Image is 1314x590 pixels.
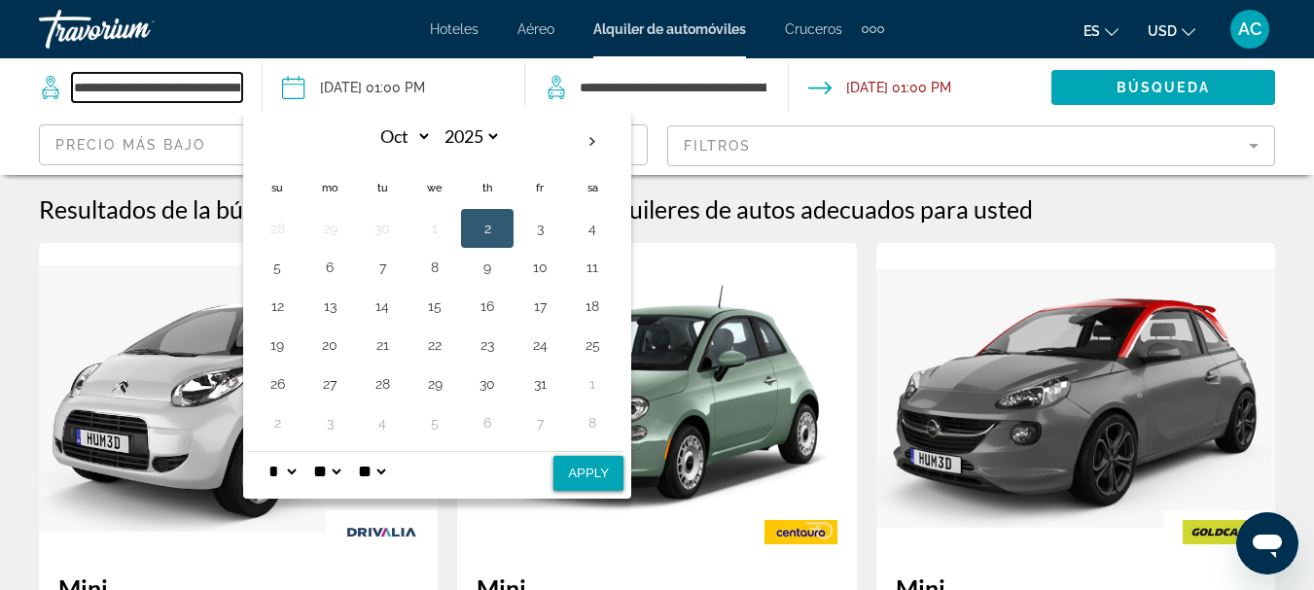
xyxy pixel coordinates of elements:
[876,269,1275,528] img: primary.png
[472,331,503,359] button: Day 23
[472,254,503,281] button: Day 9
[564,194,1033,224] h2: 63
[430,21,479,37] a: Hoteles
[419,254,450,281] button: Day 8
[524,254,555,281] button: Day 10
[524,409,555,436] button: Day 7
[566,120,619,164] button: Next month
[39,194,546,224] h1: Resultados de la búsqueda de alquiler de coches
[472,215,503,242] button: Day 2
[55,137,206,153] span: Precio más bajo
[326,510,438,554] img: DRIVALIA
[517,21,554,37] a: Aéreo
[314,215,345,242] button: Day 29
[1148,17,1195,45] button: Change currency
[1236,512,1298,574] iframe: Pulsante per aprire la finestra di messaggistica
[419,370,450,398] button: Day 29
[1148,23,1177,39] span: USD
[39,4,233,54] a: Travorium
[524,293,555,320] button: Day 17
[1225,9,1275,50] button: User Menu
[577,254,608,281] button: Day 11
[419,293,450,320] button: Day 15
[457,266,856,531] img: primary.png
[524,215,555,242] button: Day 3
[472,370,503,398] button: Day 30
[314,370,345,398] button: Day 27
[785,21,842,37] a: Cruceros
[367,254,398,281] button: Day 7
[1238,19,1261,39] span: AC
[577,331,608,359] button: Day 25
[262,409,293,436] button: Day 2
[808,58,951,117] button: Drop-off date: Oct 23, 2025 01:00 PM
[1051,70,1275,105] button: Búsqueda
[369,120,432,154] select: Select month
[309,452,344,491] select: Select minute
[553,456,623,491] button: Apply
[745,510,857,554] img: CENTAURO
[862,14,884,45] button: Extra navigation items
[367,331,398,359] button: Day 21
[524,370,555,398] button: Day 31
[438,120,501,154] select: Select year
[593,194,1033,224] span: Alquileres de autos adecuados para usted
[262,293,293,320] button: Day 12
[1083,23,1100,39] span: es
[39,265,438,533] img: primary.png
[367,409,398,436] button: Day 4
[577,293,608,320] button: Day 18
[367,370,398,398] button: Day 28
[55,133,631,156] mat-select: Sort by
[282,58,425,117] button: Pickup date: Oct 17, 2025 01:00 PM
[367,215,398,242] button: Day 30
[262,254,293,281] button: Day 5
[265,452,300,491] select: Select hour
[472,293,503,320] button: Day 16
[314,293,345,320] button: Day 13
[314,409,345,436] button: Day 3
[472,409,503,436] button: Day 6
[419,331,450,359] button: Day 22
[419,409,450,436] button: Day 5
[593,21,746,37] a: Alquiler de automóviles
[577,215,608,242] button: Day 4
[1083,17,1119,45] button: Change language
[314,331,345,359] button: Day 20
[367,293,398,320] button: Day 14
[577,370,608,398] button: Day 1
[577,409,608,436] button: Day 8
[524,331,555,359] button: Day 24
[262,215,293,242] button: Day 28
[262,370,293,398] button: Day 26
[354,452,389,491] select: Select AM/PM
[419,215,450,242] button: Day 1
[667,124,1276,167] button: Filter
[1163,510,1275,554] img: GOLDCAR
[314,254,345,281] button: Day 6
[1117,80,1210,95] span: Búsqueda
[262,331,293,359] button: Day 19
